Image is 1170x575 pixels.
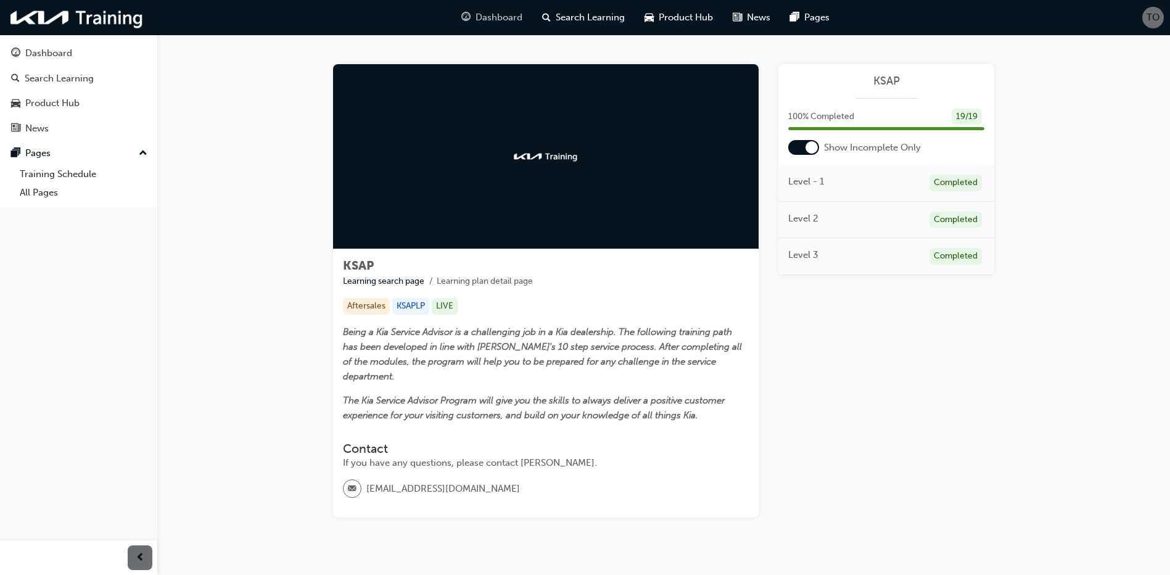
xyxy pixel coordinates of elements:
button: Pages [5,142,152,165]
a: KSAP [788,74,984,88]
button: TO [1142,7,1164,28]
a: Learning search page [343,276,424,286]
div: Search Learning [25,72,94,86]
div: News [25,122,49,136]
a: News [5,117,152,140]
span: car-icon [11,98,20,109]
div: LIVE [432,298,458,315]
span: TO [1147,10,1160,25]
span: prev-icon [136,550,145,566]
span: pages-icon [11,148,20,159]
span: email-icon [348,481,356,497]
span: 100 % Completed [788,110,854,124]
a: pages-iconPages [780,5,839,30]
div: If you have any questions, please contact [PERSON_NAME]. [343,456,749,470]
a: search-iconSearch Learning [532,5,635,30]
a: Search Learning [5,67,152,90]
a: news-iconNews [723,5,780,30]
h3: Contact [343,442,749,456]
a: All Pages [15,183,152,202]
div: Completed [929,248,982,265]
span: car-icon [645,10,654,25]
a: Dashboard [5,42,152,65]
span: guage-icon [11,48,20,59]
div: Dashboard [25,46,72,60]
span: KSAP [343,259,374,273]
span: Product Hub [659,10,713,25]
span: news-icon [733,10,742,25]
div: 19 / 19 [952,109,982,125]
span: guage-icon [461,10,471,25]
span: Level - 1 [788,175,824,189]
span: Level 2 [788,212,818,226]
div: KSAPLP [392,298,429,315]
div: Completed [929,212,982,228]
a: Training Schedule [15,165,152,184]
a: car-iconProduct Hub [635,5,723,30]
li: Learning plan detail page [437,275,533,289]
div: Aftersales [343,298,390,315]
span: search-icon [542,10,551,25]
span: Being a Kia Service Advisor is a challenging job in a Kia dealership. The following training path... [343,326,744,382]
a: guage-iconDashboard [451,5,532,30]
span: News [747,10,770,25]
span: pages-icon [790,10,799,25]
span: up-icon [139,146,147,162]
span: Show Incomplete Only [824,141,921,155]
span: news-icon [11,123,20,134]
span: Level 3 [788,248,818,262]
div: Pages [25,146,51,160]
span: Search Learning [556,10,625,25]
span: Dashboard [476,10,522,25]
div: Completed [929,175,982,191]
div: Product Hub [25,96,80,110]
img: kia-training [6,5,148,30]
img: kia-training [512,151,580,163]
span: search-icon [11,73,20,85]
span: Pages [804,10,830,25]
span: [EMAIL_ADDRESS][DOMAIN_NAME] [366,482,520,496]
span: The Kia Service Advisor Program will give you the skills to always deliver a positive customer ex... [343,395,727,421]
button: DashboardSearch LearningProduct HubNews [5,39,152,142]
a: Product Hub [5,92,152,115]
